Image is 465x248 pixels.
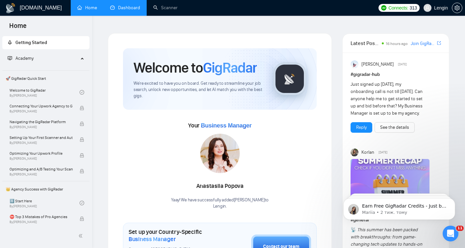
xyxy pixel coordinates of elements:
[388,4,408,11] span: Connects:
[333,184,465,230] iframe: Intercom notifications повідомлення
[134,59,257,77] h1: Welcome to
[10,85,80,100] a: Welcome to GigRadarBy[PERSON_NAME]
[8,56,34,61] span: Academy
[5,3,16,13] img: logo
[80,153,84,158] span: lock
[351,60,358,68] img: Anisuzzaman Khan
[80,137,84,142] span: lock
[409,4,417,11] span: 313
[3,72,89,85] span: 🚀 GigRadar Quick Start
[2,36,89,49] li: Getting Started
[129,228,218,243] h1: Set up your Country-Specific
[351,122,372,133] button: Reply
[78,233,85,239] span: double-left
[361,149,374,156] span: Korlan
[356,124,367,131] a: Reply
[10,157,73,161] span: By [PERSON_NAME]
[15,56,34,61] span: Academy
[80,90,84,95] span: check-circle
[10,134,73,141] span: Setting Up Your First Scanner and Auto-Bidder
[4,21,32,35] span: Home
[351,71,441,78] h1: # gigradar-hub
[171,203,269,210] p: Lengin .
[129,236,176,243] span: Business Manager
[361,61,394,68] span: [PERSON_NAME]
[443,226,458,241] iframe: Intercom live chat
[379,149,387,155] span: [DATE]
[80,122,84,126] span: lock
[110,5,140,11] a: dashboardDashboard
[8,40,12,45] span: rocket
[381,5,386,11] img: upwork-logo.png
[10,119,73,125] span: Navigating the GigRadar Platform
[171,197,269,210] div: Yaay! We have successfully added [PERSON_NAME] to
[351,159,429,212] img: F09CV3P1UE7-Summer%20recap.png
[351,148,358,156] img: Korlan
[10,172,73,176] span: By [PERSON_NAME]
[134,80,263,99] span: We're excited to have you on board. Get ready to streamline your job search, unlock new opportuni...
[203,59,257,77] span: GigRadar
[80,106,84,110] span: lock
[452,3,462,13] button: setting
[425,6,430,10] span: user
[80,169,84,173] span: lock
[153,5,178,11] a: searchScanner
[15,40,47,45] span: Getting Started
[201,122,252,129] span: Business Manager
[3,183,89,196] span: 👑 Agency Success with GigRadar
[10,196,80,210] a: 1️⃣ Start HereBy[PERSON_NAME]
[10,109,73,113] span: By [PERSON_NAME]
[10,214,73,220] span: ⛔ Top 3 Mistakes of Pro Agencies
[188,122,252,129] span: Your
[10,150,73,157] span: Optimizing Your Upwork Profile
[10,103,73,109] span: Connecting Your Upwork Agency to GigRadar
[386,41,408,46] span: 16 hours ago
[380,124,409,131] a: See the details
[80,216,84,221] span: lock
[10,125,73,129] span: By [PERSON_NAME]
[8,56,12,60] span: fund-projection-screen
[200,134,240,173] img: 1686131229812-7.jpg
[351,39,380,47] span: Latest Posts from the GigRadar Community
[452,5,462,11] a: setting
[10,166,73,172] span: Optimizing and A/B Testing Your Scanner for Better Results
[437,40,441,46] a: export
[456,226,464,231] span: 11
[398,61,407,67] span: [DATE]
[77,5,97,11] a: homeHome
[171,181,269,192] div: Anastasiia Popova
[351,81,423,117] div: Just signed up [DATE], my onboarding call is not till [DATE]. Can anyone help me to get started t...
[273,62,306,95] img: gigradar-logo.png
[411,40,436,47] a: Join GigRadar Slack Community
[375,122,415,133] button: See the details
[10,141,73,145] span: By [PERSON_NAME]
[10,220,73,224] span: By [PERSON_NAME]
[80,201,84,205] span: check-circle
